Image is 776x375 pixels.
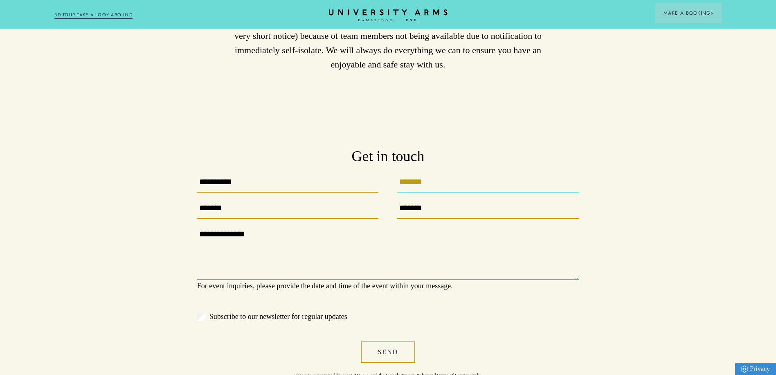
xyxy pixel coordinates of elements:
button: Send [361,341,416,363]
a: Home [329,9,448,22]
img: Arrow icon [711,12,713,15]
button: Make a BookingArrow icon [655,3,722,23]
a: 3D TOUR:TAKE A LOOK AROUND [54,11,133,19]
p: For event inquiries, please provide the date and time of the event within your message. [197,280,579,292]
h3: Get in touch [197,147,579,166]
a: Privacy [735,363,776,375]
input: Subscribe to our newsletter for regular updates [197,313,205,321]
label: Subscribe to our newsletter for regular updates [197,311,579,323]
img: Privacy [741,366,748,373]
span: Make a Booking [664,9,713,17]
